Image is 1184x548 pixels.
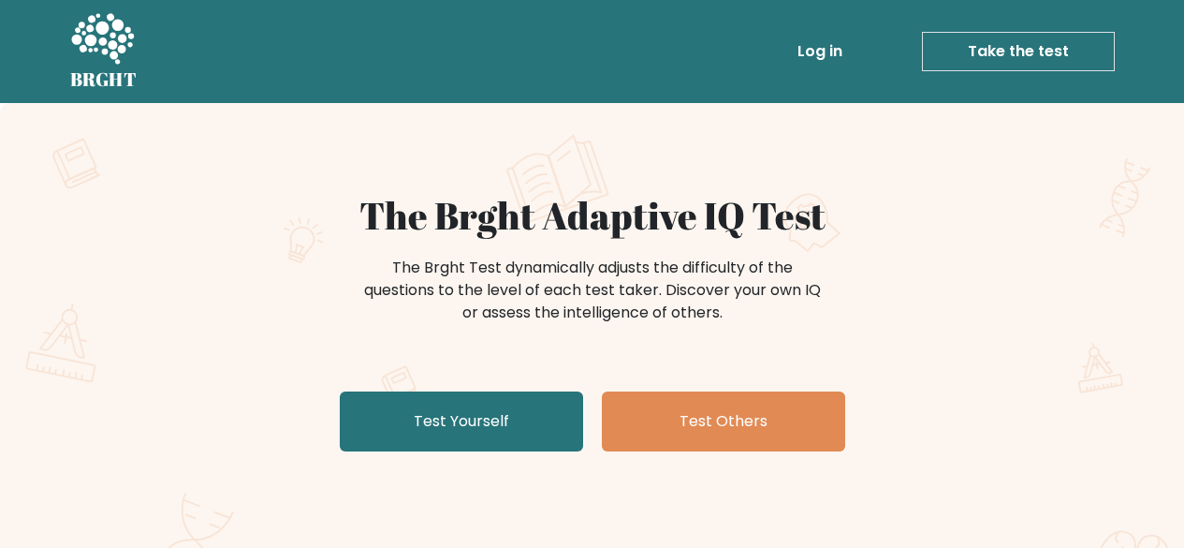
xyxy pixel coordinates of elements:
a: Log in [790,33,850,70]
h5: BRGHT [70,68,138,91]
div: The Brght Test dynamically adjusts the difficulty of the questions to the level of each test take... [358,257,826,324]
a: Test Others [602,392,845,452]
a: BRGHT [70,7,138,96]
h1: The Brght Adaptive IQ Test [136,193,1049,238]
a: Test Yourself [340,392,583,452]
a: Take the test [922,32,1115,71]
